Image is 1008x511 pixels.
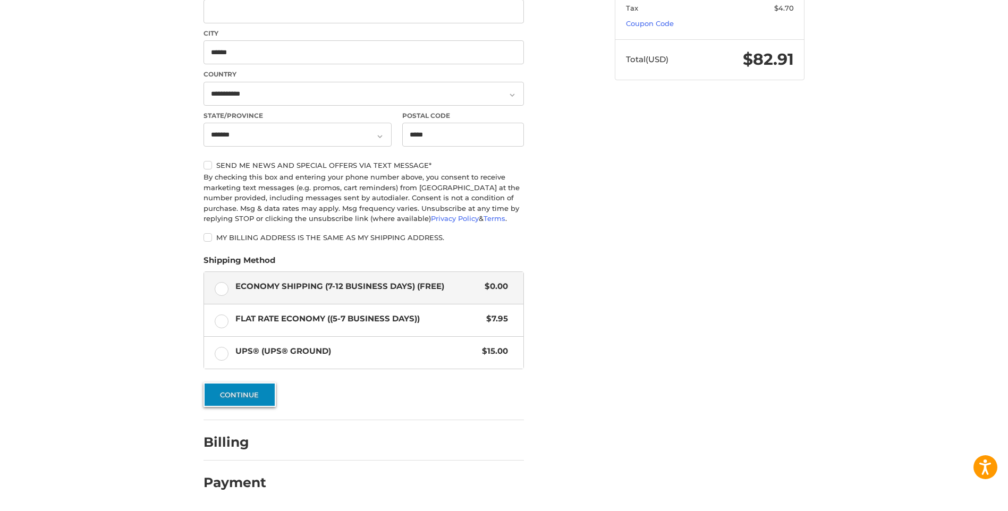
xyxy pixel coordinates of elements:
h2: Payment [204,474,266,491]
span: $4.70 [774,4,794,12]
a: Coupon Code [626,19,674,28]
label: My billing address is the same as my shipping address. [204,233,524,242]
span: $0.00 [479,280,508,293]
span: Flat Rate Economy ((5-7 Business Days)) [235,313,481,325]
label: City [204,29,524,38]
a: Privacy Policy [431,214,479,223]
a: Terms [484,214,505,223]
span: $15.00 [477,345,508,357]
label: Country [204,70,524,79]
span: $7.95 [481,313,508,325]
span: Total (USD) [626,54,668,64]
span: Economy Shipping (7-12 Business Days) (Free) [235,280,480,293]
button: Continue [204,382,276,407]
label: State/Province [204,111,392,121]
legend: Shipping Method [204,254,275,271]
div: By checking this box and entering your phone number above, you consent to receive marketing text ... [204,172,524,224]
span: UPS® (UPS® Ground) [235,345,477,357]
label: Send me news and special offers via text message* [204,161,524,169]
label: Postal Code [402,111,524,121]
span: Tax [626,4,638,12]
h2: Billing [204,434,266,450]
span: $82.91 [743,49,794,69]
